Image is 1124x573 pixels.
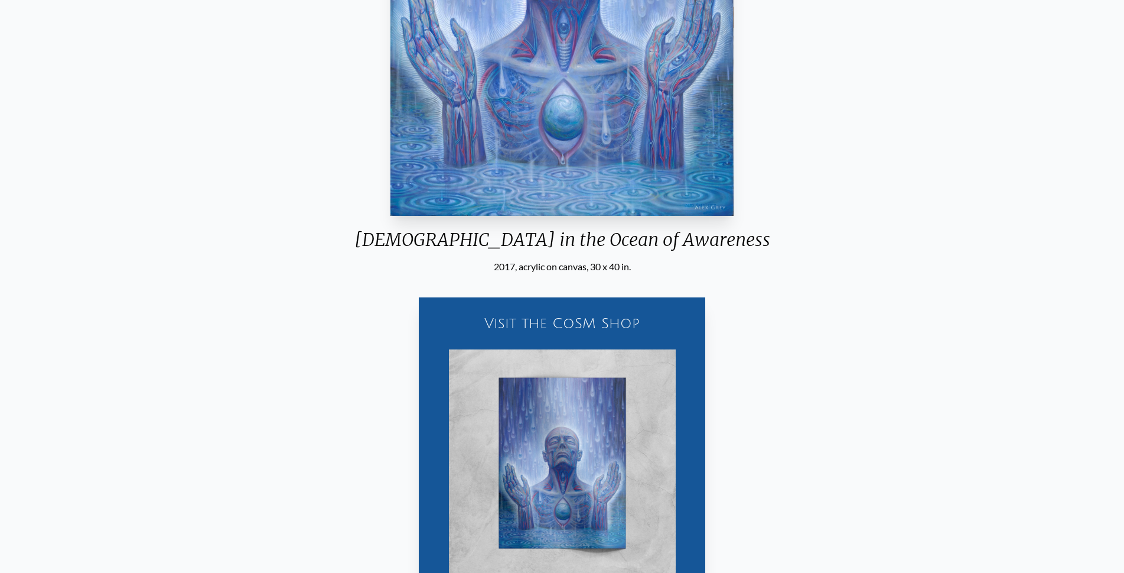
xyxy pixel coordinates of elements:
div: 2017, acrylic on canvas, 30 x 40 in. [345,260,780,274]
div: [DEMOGRAPHIC_DATA] in the Ocean of Awareness [345,229,780,260]
a: Visit the CoSM Shop [426,305,698,342]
